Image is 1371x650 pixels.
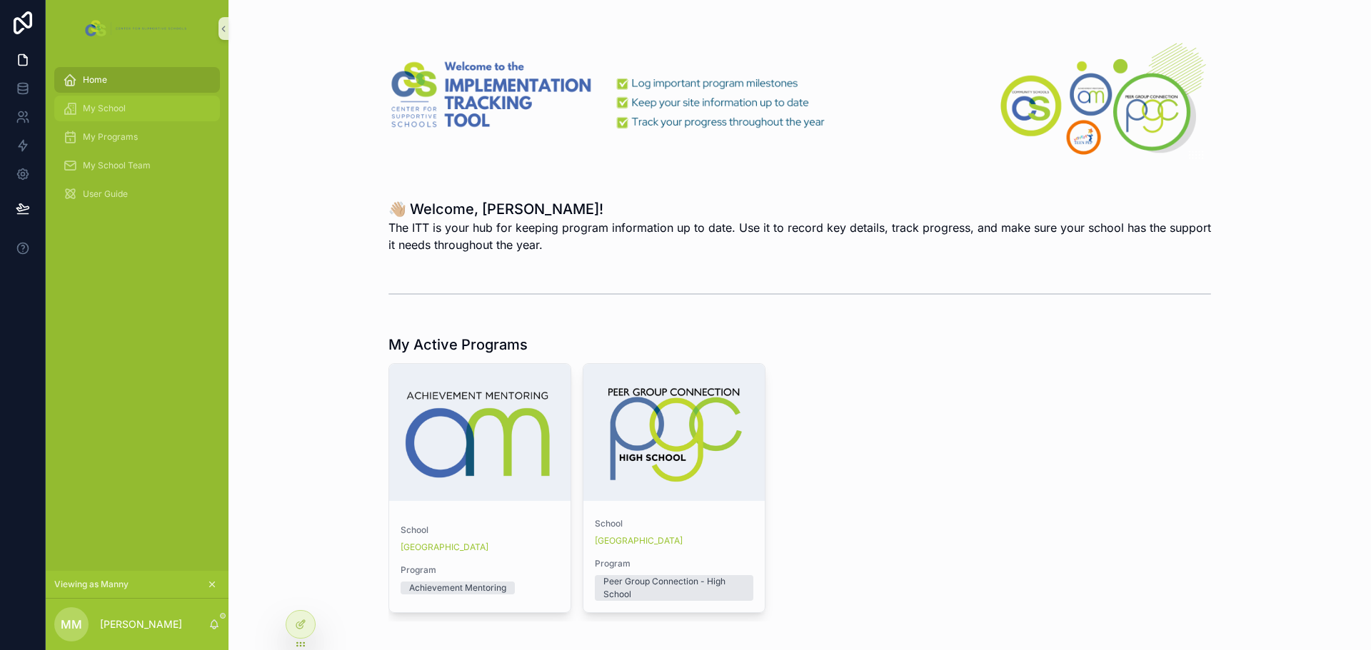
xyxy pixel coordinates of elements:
[82,17,191,40] img: App logo
[595,518,753,529] span: School
[401,542,488,553] a: [GEOGRAPHIC_DATA]
[389,364,571,501] div: AM-Formatted-Logo.png
[83,74,107,86] span: Home
[83,131,138,143] span: My Programs
[595,535,683,547] a: [GEOGRAPHIC_DATA]
[388,34,1211,159] img: 33327-ITT-Banner-Noloco-(4).png
[595,558,753,569] span: Program
[401,564,559,576] span: Program
[388,335,528,355] h1: My Active Programs
[388,199,1211,219] h1: 👋🏼 Welcome, [PERSON_NAME]!
[54,181,220,207] a: User Guide
[54,67,220,93] a: Home
[61,616,82,633] span: MM
[100,617,182,631] p: [PERSON_NAME]
[583,364,765,501] div: PGC-HS-Formatted-Logo.png
[83,103,126,114] span: My School
[46,57,228,225] div: scrollable content
[401,524,559,536] span: School
[54,153,220,178] a: My School Team
[583,363,765,613] a: School[GEOGRAPHIC_DATA]ProgramPeer Group Connection - High School
[388,363,571,613] a: School[GEOGRAPHIC_DATA]ProgramAchievement Mentoring
[83,188,128,200] span: User Guide
[54,124,220,150] a: My Programs
[54,96,220,121] a: My School
[388,219,1211,253] span: The ITT is your hub for keeping program information up to date. Use it to record key details, tra...
[409,582,506,594] div: Achievement Mentoring
[83,160,151,171] span: My School Team
[603,575,745,601] div: Peer Group Connection - High School
[54,579,129,590] span: Viewing as Manny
